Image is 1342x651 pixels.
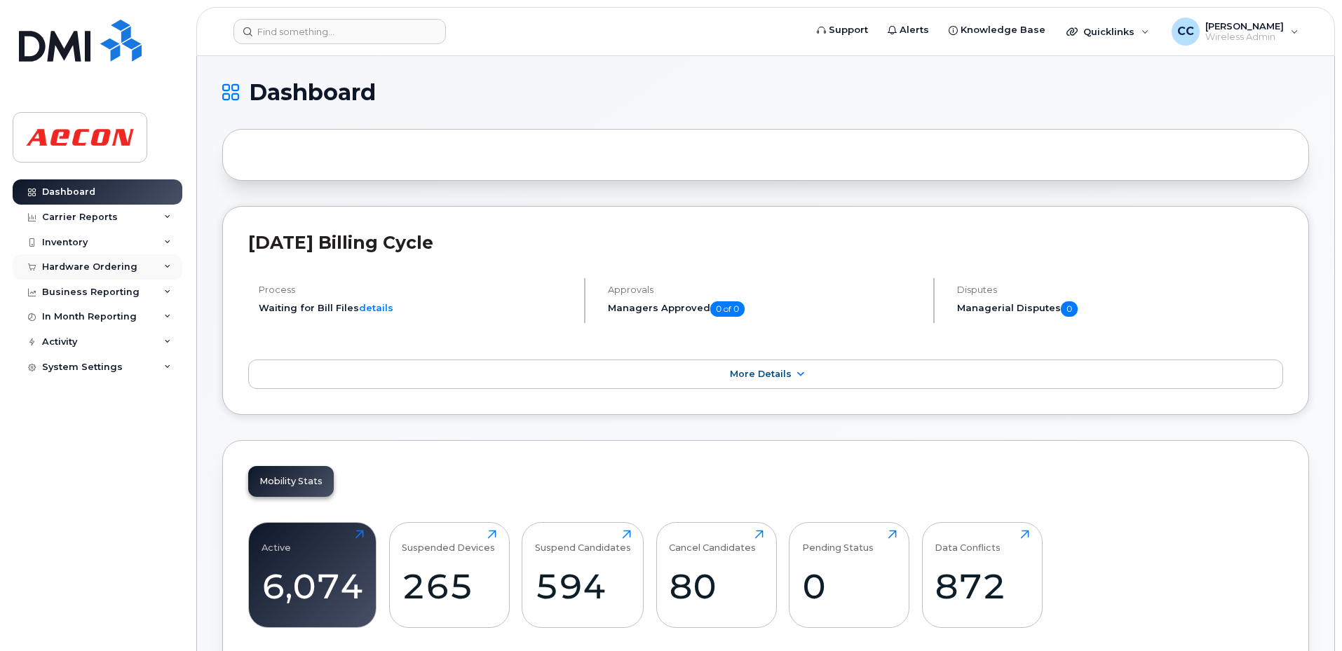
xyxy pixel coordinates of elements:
[802,566,897,607] div: 0
[669,530,764,619] a: Cancel Candidates80
[935,530,1001,553] div: Data Conflicts
[802,530,874,553] div: Pending Status
[608,285,921,295] h4: Approvals
[249,82,376,103] span: Dashboard
[535,566,631,607] div: 594
[730,369,792,379] span: More Details
[935,530,1029,619] a: Data Conflicts872
[802,530,897,619] a: Pending Status0
[248,232,1283,253] h2: [DATE] Billing Cycle
[259,301,572,315] li: Waiting for Bill Files
[262,530,364,619] a: Active6,074
[535,530,631,619] a: Suspend Candidates594
[957,301,1283,317] h5: Managerial Disputes
[669,566,764,607] div: 80
[957,285,1283,295] h4: Disputes
[669,530,756,553] div: Cancel Candidates
[262,566,364,607] div: 6,074
[402,530,496,619] a: Suspended Devices265
[259,285,572,295] h4: Process
[535,530,631,553] div: Suspend Candidates
[262,530,291,553] div: Active
[1061,301,1078,317] span: 0
[608,301,921,317] h5: Managers Approved
[402,530,495,553] div: Suspended Devices
[359,302,393,313] a: details
[402,566,496,607] div: 265
[710,301,745,317] span: 0 of 0
[935,566,1029,607] div: 872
